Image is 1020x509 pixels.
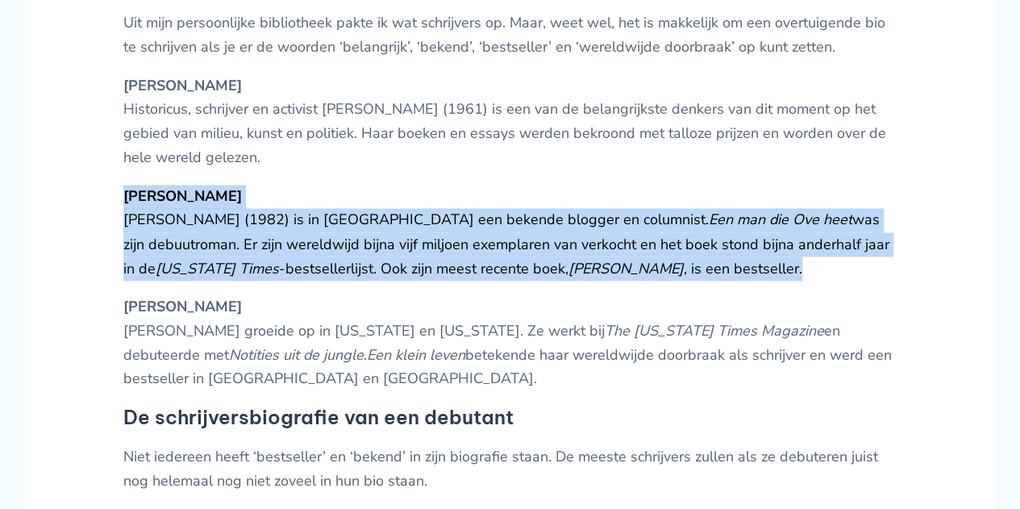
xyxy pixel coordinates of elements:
[156,258,279,277] em: [US_STATE] Times
[123,74,897,170] p: Historicus, schrijver en activist [PERSON_NAME] (1961) is een van de belangrijkste denkers van di...
[605,320,824,340] em: The [US_STATE] Times Magazine
[229,344,364,364] em: Notities uit de jungle
[123,296,242,315] strong: [PERSON_NAME]
[709,210,852,229] em: Een man die Ove heet
[123,185,897,281] p: [PERSON_NAME] (1982) is in [GEOGRAPHIC_DATA] een bekende blogger en columnist. was zijn debuutrom...
[123,294,897,390] p: [PERSON_NAME] groeide op in [US_STATE] en [US_STATE]. Ze werkt bij en debuteerde met . betekende ...
[568,258,684,277] em: [PERSON_NAME]
[123,186,242,206] strong: [PERSON_NAME]
[123,405,897,428] h4: De schrijversbiografie van een debutant
[123,444,897,492] p: Niet iedereen heeft ‘bestseller’ en ‘bekend’ in zijn biografie staan. De meeste schrijvers zullen...
[367,344,465,364] em: Een klein leven
[123,76,242,95] strong: [PERSON_NAME]
[123,11,897,59] p: Uit mijn persoonlijke bibliotheek pakte ik wat schrijvers op. Maar, weet wel, het is makkelijk om...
